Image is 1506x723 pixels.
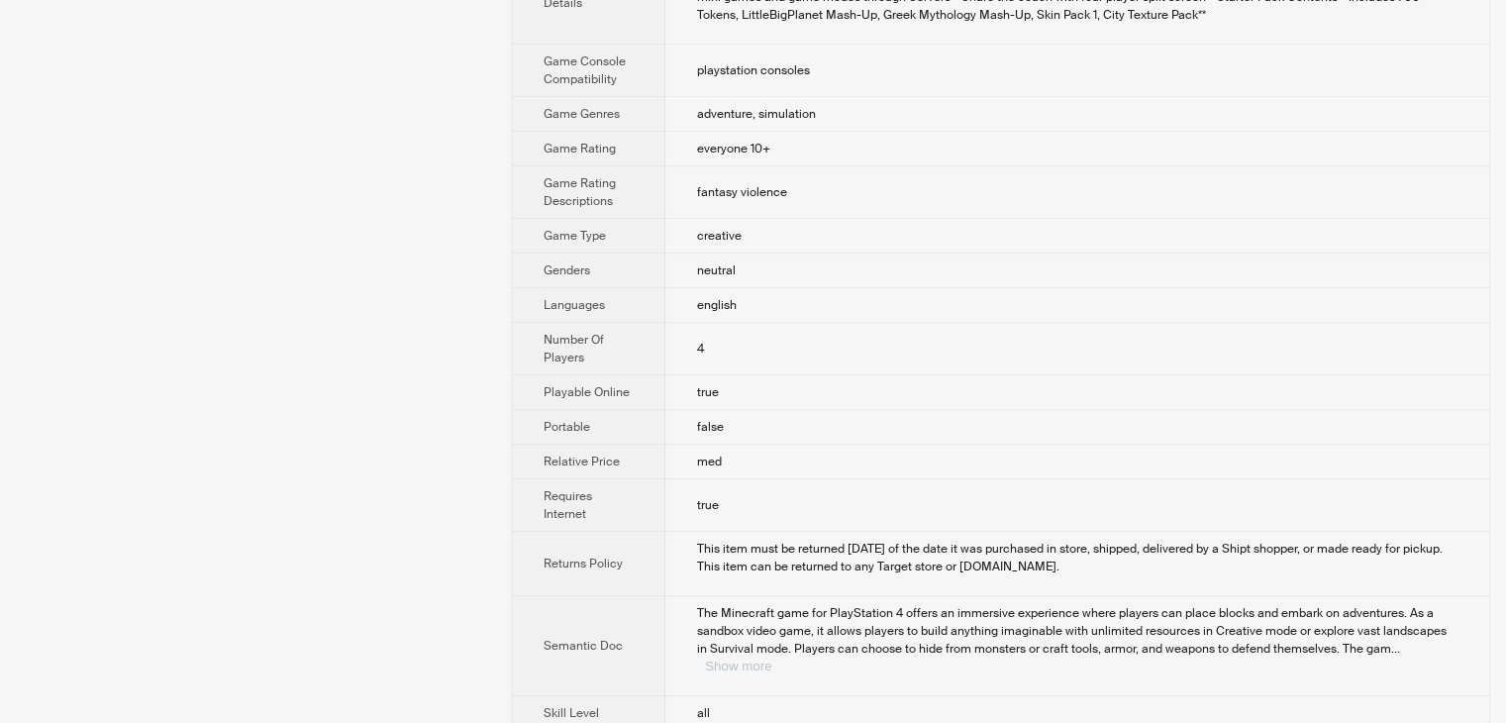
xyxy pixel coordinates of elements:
span: Returns Policy [544,556,623,571]
span: english [697,297,737,313]
span: true [697,384,719,400]
div: This item must be returned within 30 days of the date it was purchased in store, shipped, deliver... [697,540,1457,575]
button: Expand [705,659,771,673]
span: Game Genres [544,106,620,122]
span: The Minecraft game for PlayStation 4 offers an immersive experience where players can place block... [697,605,1447,657]
span: ... [1391,641,1400,657]
span: Relative Price [544,454,620,469]
span: Portable [544,419,590,435]
span: Number Of Players [544,332,604,365]
span: Languages [544,297,605,313]
span: playstation consoles [697,62,810,78]
span: creative [697,228,742,244]
span: true [697,497,719,513]
span: neutral [697,262,736,278]
span: Game Rating [544,141,616,156]
span: adventure, simulation [697,106,816,122]
span: Playable Online [544,384,630,400]
span: Game Console Compatibility [544,53,626,87]
span: med [697,454,722,469]
span: all [697,705,710,721]
span: Game Type [544,228,606,244]
span: Genders [544,262,590,278]
span: fantasy violence [697,184,787,200]
span: Requires Internet [544,488,592,522]
span: 4 [697,341,704,357]
span: false [697,419,724,435]
span: everyone 10+ [697,141,770,156]
span: Skill Level [544,705,599,721]
span: Semantic Doc [544,638,623,654]
span: Game Rating Descriptions [544,175,616,209]
div: The Minecraft game for PlayStation 4 offers an immersive experience where players can place block... [697,604,1457,675]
